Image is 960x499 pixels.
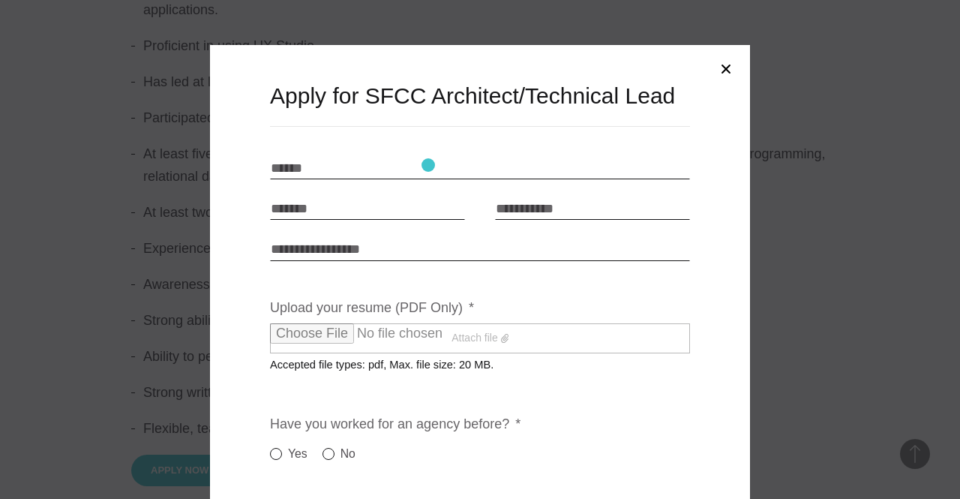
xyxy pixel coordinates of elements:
span: Accepted file types: pdf, Max. file size: 20 MB. [270,347,505,371]
label: Have you worked for an agency before? [270,416,520,433]
label: No [322,445,355,463]
label: Yes [270,445,307,463]
label: Attach file [270,323,690,353]
h3: Apply for SFCC Architect/Technical Lead [270,81,690,111]
label: Upload your resume (PDF Only) [270,299,474,317]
